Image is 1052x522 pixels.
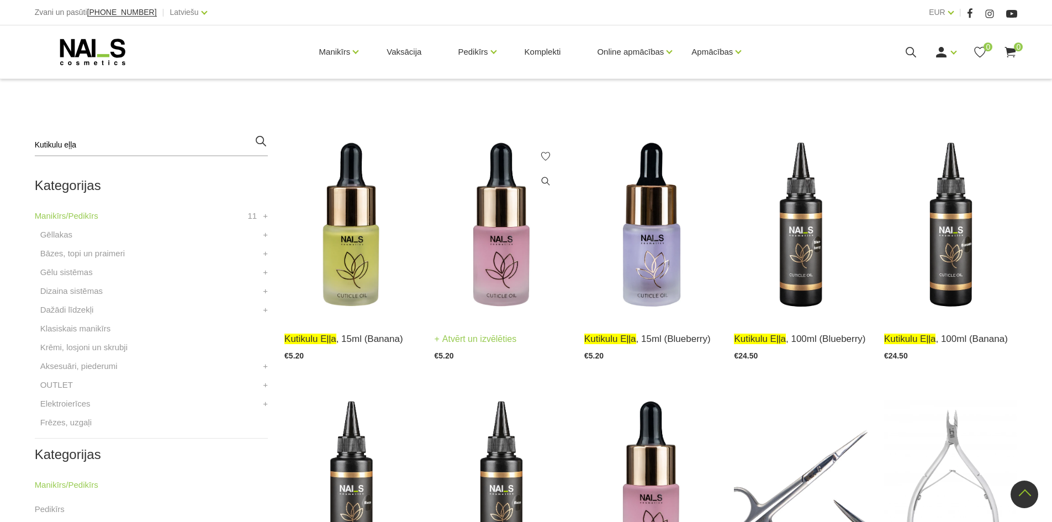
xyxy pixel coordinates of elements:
a: Manikīrs [319,30,351,74]
a: Kutikulu eļļa, 15ml (Blueberry) [584,331,717,346]
span: Kutikulu eļļa [284,334,336,344]
a: Aksesuāri, piederumi [40,360,118,373]
a: Pedikīrs [458,30,488,74]
div: Zvani un pasūti [35,6,157,19]
a: + [263,228,268,241]
a: + [263,284,268,298]
a: + [263,303,268,317]
a: EUR [929,6,945,19]
a: + [263,209,268,223]
span: 11 [247,209,257,223]
img: Mitrinoša, mīkstinoša un aromātiska kutikulas eļļa. Bagāta ar nepieciešamo omega-3, 6 un 9, kā ar... [884,134,1017,318]
a: Vaksācija [378,25,430,78]
a: Manikīrs/Pedikīrs [35,209,98,223]
a: [PHONE_NUMBER] [87,8,157,17]
a: Gēlu sistēmas [40,266,93,279]
a: Bāzes, topi un praimeri [40,247,125,260]
a: 0 [1003,45,1017,59]
img: Mitrinoša, mīkstinoša un aromātiska kutikulas eļļa. Bagāta ar nepieciešamo omega-3, 6 un 9, kā ar... [584,134,717,318]
a: Dizaina sistēmas [40,284,103,298]
a: Kutikulu eļļa, 15ml (Banana) [284,331,417,346]
img: Mitrinoša, mīkstinoša un aromātiska kutikulas eļļa. Bagāta ar nepieciešamo omega-3, 6 un 9, kā ar... [435,134,568,318]
span: €5.20 [284,351,304,360]
h2: Kategorijas [35,447,268,462]
a: Latviešu [170,6,199,19]
a: + [263,266,268,279]
a: Komplekti [516,25,570,78]
span: €24.50 [884,351,908,360]
img: Mitrinoša, mīkstinoša un aromātiska kutikulas eļļa. Bagāta ar nepieciešamo omega-3, 6 un 9, kā ar... [734,134,867,318]
span: €5.20 [435,351,454,360]
input: Meklēt produktus ... [35,134,268,156]
a: Kutikulu eļļa, 100ml (Banana) [884,331,1017,346]
a: Frēzes, uzgaļi [40,416,92,429]
span: Kutikulu eļļa [734,334,786,344]
a: Elektroierīces [40,397,91,410]
a: Krēmi, losjoni un skrubji [40,341,128,354]
a: + [263,397,268,410]
span: 0 [984,43,992,51]
a: Dažādi līdzekļi [40,303,94,317]
a: + [263,247,268,260]
h2: Kategorijas [35,178,268,193]
a: 0 [973,45,987,59]
span: | [162,6,165,19]
span: Kutikulu eļļa [884,334,936,344]
span: Kutikulu eļļa [584,334,636,344]
a: + [263,360,268,373]
span: 0 [1014,43,1023,51]
a: Klasiskais manikīrs [40,322,111,335]
a: Atvērt un izvēlēties [435,331,517,347]
a: Manikīrs/Pedikīrs [35,478,98,492]
span: | [959,6,961,19]
a: Online apmācības [597,30,664,74]
span: €5.20 [584,351,604,360]
a: Apmācības [691,30,733,74]
a: Gēllakas [40,228,72,241]
img: Mitrinoša, mīkstinoša un aromātiska kutikulas eļļa. Bagāta ar nepieciešamo omega-3, 6 un 9, kā ar... [284,134,417,318]
a: OUTLET [40,378,73,392]
a: Kutikulu eļļa, 100ml (Blueberry) [734,331,867,346]
a: + [263,378,268,392]
a: Pedikīrs [35,503,65,516]
span: €24.50 [734,351,758,360]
